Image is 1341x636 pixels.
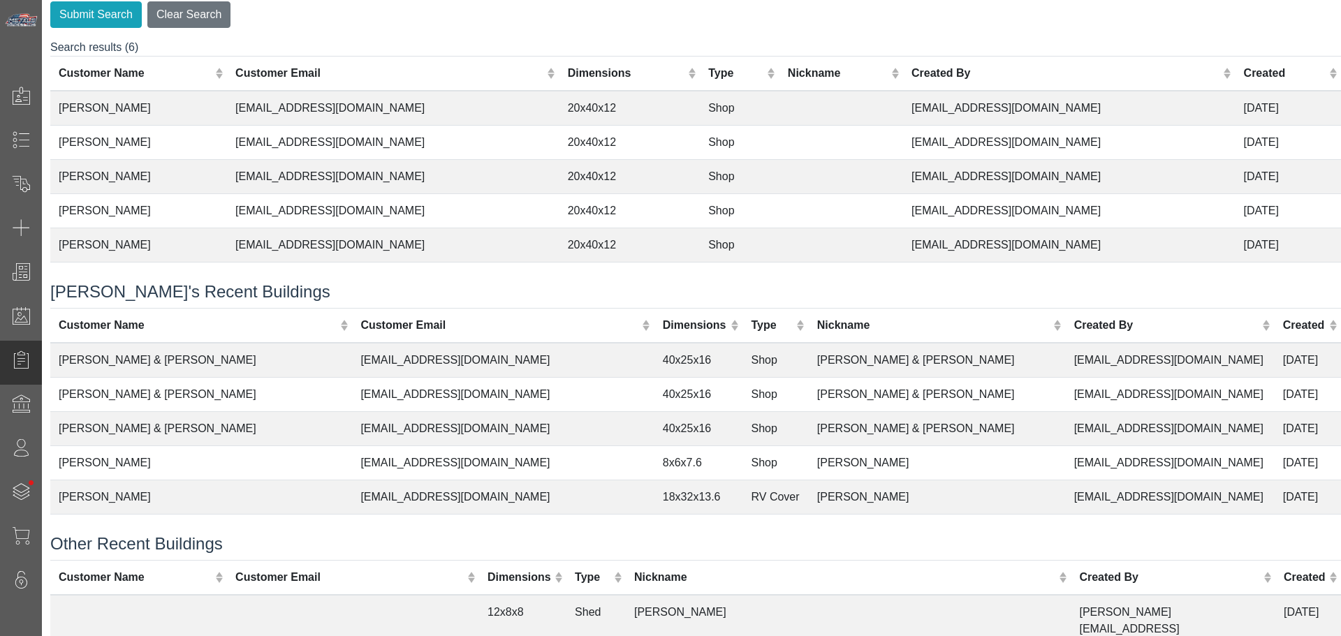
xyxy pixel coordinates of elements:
td: 40x25x16 [654,411,743,445]
td: [DATE] [1275,343,1341,378]
div: Nickname [788,65,888,82]
div: Customer Email [235,65,543,82]
td: [PERSON_NAME] [50,160,227,194]
td: [PERSON_NAME] [50,445,352,480]
td: [PERSON_NAME] & [PERSON_NAME] [50,411,352,445]
div: Type [752,317,793,334]
td: Shop [700,228,779,262]
div: Created [1283,317,1326,334]
h4: [PERSON_NAME]'s Recent Buildings [50,282,1341,302]
div: Nickname [817,317,1050,334]
td: [EMAIL_ADDRESS][DOMAIN_NAME] [227,194,559,228]
div: Customer Name [59,569,212,586]
div: Type [708,65,763,82]
td: [EMAIL_ADDRESS][DOMAIN_NAME] [903,262,1236,297]
td: [EMAIL_ADDRESS][DOMAIN_NAME] [1066,343,1275,378]
td: [EMAIL_ADDRESS][DOMAIN_NAME] [227,91,559,126]
td: 20x40x12 [559,194,701,228]
td: [EMAIL_ADDRESS][DOMAIN_NAME] [352,343,654,378]
td: [DATE] [1236,262,1341,297]
div: Created By [1074,317,1259,334]
td: Shop [700,91,779,126]
td: 20x40x12 [559,228,701,262]
td: [DATE] [1236,160,1341,194]
td: [PERSON_NAME] & [PERSON_NAME] [50,377,352,411]
td: 20x40x12 [559,262,701,297]
td: [DATE] [1275,480,1341,514]
td: 20x40x12 [559,126,701,160]
div: Customer Name [59,317,337,334]
td: [DATE] [1236,228,1341,262]
div: Created By [911,65,1219,82]
td: Shop [743,343,809,378]
div: Type [575,569,610,586]
td: [DATE] [1236,194,1341,228]
td: [PERSON_NAME] [50,126,227,160]
td: [DATE] [1275,377,1341,411]
td: [PERSON_NAME] [50,91,227,126]
td: Shop [743,411,809,445]
td: [PERSON_NAME] [50,262,227,297]
td: [PERSON_NAME] [809,445,1066,480]
td: [EMAIL_ADDRESS][DOMAIN_NAME] [1066,411,1275,445]
td: [EMAIL_ADDRESS][DOMAIN_NAME] [227,228,559,262]
td: [EMAIL_ADDRESS][DOMAIN_NAME] [903,228,1236,262]
td: [EMAIL_ADDRESS][DOMAIN_NAME] [903,91,1236,126]
td: Shop [743,514,809,548]
h4: Other Recent Buildings [50,534,1341,554]
td: Shop [743,377,809,411]
div: Nickname [634,569,1055,586]
img: Metals Direct Inc Logo [4,13,39,28]
td: 36x36x12 [654,514,743,548]
div: Created [1284,569,1326,586]
td: [EMAIL_ADDRESS][DOMAIN_NAME] [227,262,559,297]
td: 20x40x12 [559,91,701,126]
span: • [13,460,49,505]
td: [EMAIL_ADDRESS][DOMAIN_NAME] [1066,377,1275,411]
td: [EMAIL_ADDRESS][DOMAIN_NAME] [352,411,654,445]
td: Shop [700,194,779,228]
td: [EMAIL_ADDRESS][DOMAIN_NAME] [352,377,654,411]
td: [DATE] [1236,126,1341,160]
td: [DATE] [1275,445,1341,480]
td: [PERSON_NAME] & [PERSON_NAME] [809,377,1066,411]
div: Dimensions [568,65,684,82]
td: [PERSON_NAME] [50,480,352,514]
button: Clear Search [147,1,230,28]
td: [EMAIL_ADDRESS][DOMAIN_NAME] [352,480,654,514]
td: [DATE] [1275,514,1341,548]
div: Customer Email [360,317,638,334]
div: Dimensions [488,569,551,586]
td: [PERSON_NAME] & [PERSON_NAME] [809,343,1066,378]
td: [PERSON_NAME] & [PERSON_NAME] [50,343,352,378]
td: [EMAIL_ADDRESS][DOMAIN_NAME] [903,194,1236,228]
td: upper floor [809,514,1066,548]
td: [DATE] [1236,91,1341,126]
td: 8x6x7.6 [654,445,743,480]
td: [EMAIL_ADDRESS][DOMAIN_NAME] [1066,480,1275,514]
td: [EMAIL_ADDRESS][DOMAIN_NAME] [903,160,1236,194]
td: [EMAIL_ADDRESS][DOMAIN_NAME] [352,445,654,480]
td: [PERSON_NAME] [809,480,1066,514]
td: Shop [700,262,779,297]
td: [EMAIL_ADDRESS][DOMAIN_NAME] [227,126,559,160]
td: [PERSON_NAME] & [PERSON_NAME] [809,411,1066,445]
td: 40x25x16 [654,343,743,378]
td: RV Cover [743,480,809,514]
td: [PERSON_NAME] [50,194,227,228]
td: [EMAIL_ADDRESS][DOMAIN_NAME] [1066,514,1275,548]
div: Customer Name [59,65,212,82]
div: Created [1244,65,1326,82]
td: [EMAIL_ADDRESS][DOMAIN_NAME] [227,160,559,194]
td: Shop [743,445,809,480]
td: 20x40x12 [559,160,701,194]
td: Shop [700,160,779,194]
button: Submit Search [50,1,142,28]
td: [EMAIL_ADDRESS][DOMAIN_NAME] [903,126,1236,160]
td: [PERSON_NAME] & [PERSON_NAME] [50,514,352,548]
td: Shop [700,126,779,160]
div: Customer Email [235,569,464,586]
td: 40x25x16 [654,377,743,411]
td: [PERSON_NAME] [50,228,227,262]
div: Search results (6) [50,39,1341,265]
